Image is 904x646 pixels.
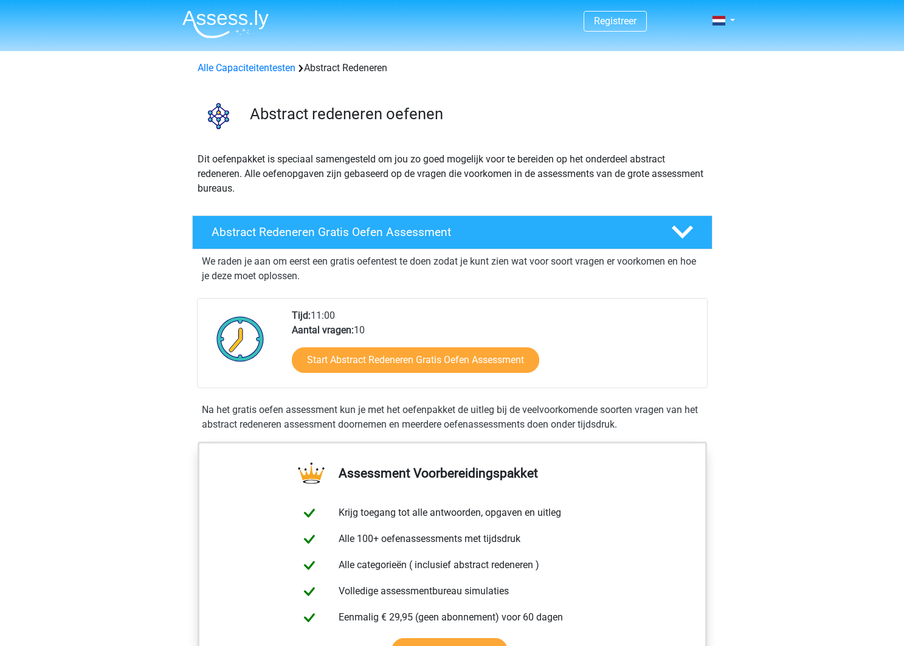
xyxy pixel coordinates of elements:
[594,15,637,27] a: Registreer
[182,10,269,38] img: Assessly
[202,254,703,283] p: We raden je aan om eerst een gratis oefentest te doen zodat je kunt zien wat voor soort vragen er...
[212,225,652,239] h4: Abstract Redeneren Gratis Oefen Assessment
[193,90,244,142] img: abstract redeneren
[292,324,354,336] b: Aantal vragen:
[187,215,717,249] a: Abstract Redeneren Gratis Oefen Assessment
[292,347,539,373] a: Start Abstract Redeneren Gratis Oefen Assessment
[292,310,311,321] b: Tijd:
[198,152,707,196] p: Dit oefenpakket is speciaal samengesteld om jou zo goed mogelijk voor te bereiden op het onderdee...
[197,403,708,432] div: Na het gratis oefen assessment kun je met het oefenpakket de uitleg bij de veelvoorkomende soorte...
[283,308,706,387] div: 11:00 10
[250,105,703,123] h3: Abstract redeneren oefenen
[198,62,295,74] a: Alle Capaciteitentesten
[193,61,712,75] div: Abstract Redeneren
[210,308,271,369] img: Klok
